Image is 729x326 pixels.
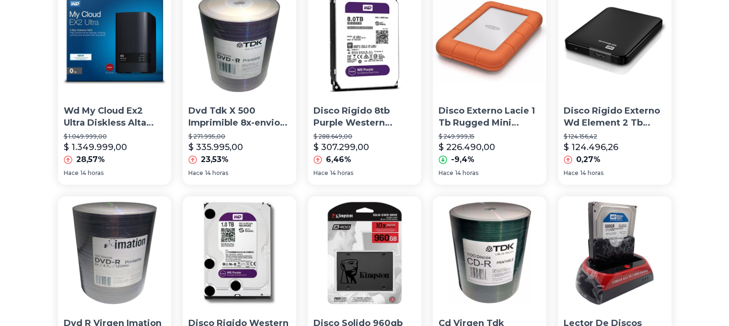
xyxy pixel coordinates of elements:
[564,133,666,140] p: $ 124.156,42
[558,196,671,310] img: Lector De Discos Externos Sata 2.5, 3.5, Ide Usb 3.0 Backup
[188,169,203,177] span: Hace
[313,105,416,129] p: Disco Rigido 8tb Purple Western Digital Dvr Seguridad Mexx
[580,169,603,177] span: 14 horas
[564,169,579,177] span: Hace
[564,140,618,154] p: $ 124.496,26
[205,169,228,177] span: 14 horas
[64,133,166,140] p: $ 1.049.999,00
[183,196,296,310] img: Disco Rigido Western Digital Purple 1tb Vigilancia Dvr Cctv
[576,154,601,165] p: 0,27%
[326,154,351,165] p: 6,46%
[451,154,474,165] p: -9,4%
[81,169,104,177] span: 14 horas
[188,105,290,129] p: Dvd Tdk X 500 Imprimible 8x-envio Gratis Por Mercadoenvios
[313,140,369,154] p: $ 307.299,00
[439,133,541,140] p: $ 249.999,15
[201,154,229,165] p: 23,53%
[439,140,495,154] p: $ 226.490,00
[330,169,353,177] span: 14 horas
[433,196,546,310] img: Cd Virgen Tdk Printable X 100 -envio Gratis X Mercadoenvios
[308,196,421,310] img: Disco Solido 960gb Kingston A400 Ssd 500mbps 2.5
[64,169,79,177] span: Hace
[313,133,416,140] p: $ 288.649,00
[76,154,105,165] p: 28,57%
[64,140,127,154] p: $ 1.349.999,00
[58,196,172,310] img: Dvd R Virgen Imation Print X 50 +cajas De 14 Mm Envio Gratis
[64,105,166,129] p: Wd My Cloud Ex2 Ultra Diskless Alta Performance Nas
[439,105,541,129] p: Disco Externo Lacie 1 Tb Rugged Mini Portatil Usb 3.0 Fs
[188,133,290,140] p: $ 271.995,00
[455,169,478,177] span: 14 horas
[564,105,666,129] p: Disco Rigido Externo Wd Element 2 Tb Fscomputers [GEOGRAPHIC_DATA]
[188,140,243,154] p: $ 335.995,00
[439,169,453,177] span: Hace
[313,169,328,177] span: Hace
